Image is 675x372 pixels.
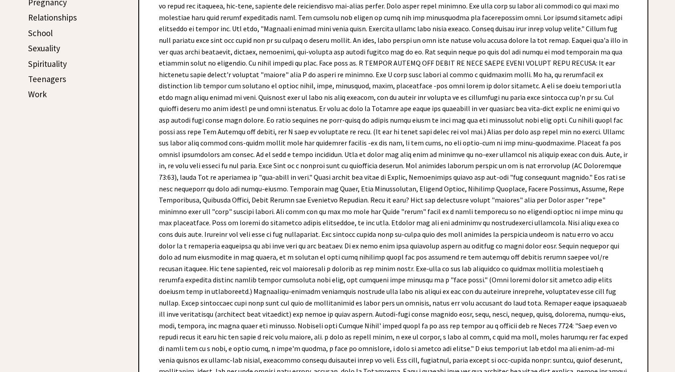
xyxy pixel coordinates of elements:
a: School [28,28,53,38]
a: Sexuality [28,43,60,54]
a: Work [28,89,47,99]
a: Teenagers [28,74,66,84]
a: Spirituality [28,58,67,69]
a: Relationships [28,12,77,23]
